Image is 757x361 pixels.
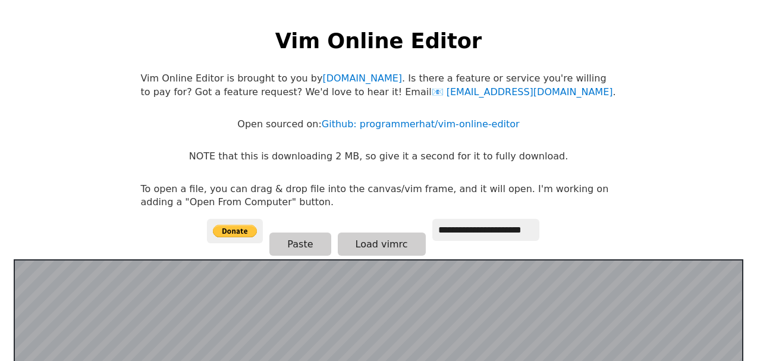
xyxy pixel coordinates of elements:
h1: Vim Online Editor [275,26,482,55]
a: [EMAIL_ADDRESS][DOMAIN_NAME] [432,86,613,98]
p: NOTE that this is downloading 2 MB, so give it a second for it to fully download. [189,150,568,163]
p: Open sourced on: [237,118,519,131]
button: Load vimrc [338,233,426,256]
a: [DOMAIN_NAME] [322,73,402,84]
a: Github: programmerhat/vim-online-editor [322,118,520,130]
button: Paste [269,233,331,256]
p: Vim Online Editor is brought to you by . Is there a feature or service you're willing to pay for?... [141,72,617,99]
p: To open a file, you can drag & drop file into the canvas/vim frame, and it will open. I'm working... [141,183,617,209]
